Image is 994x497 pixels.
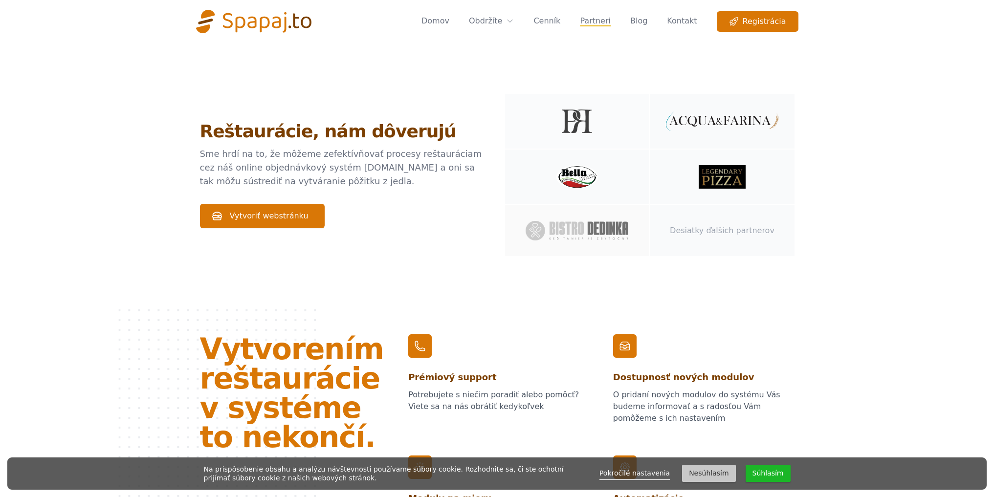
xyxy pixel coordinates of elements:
a: Desiatky ďalších partnerov [650,205,795,256]
div: Na prispôsobenie obsahu a analýzu návštevnosti používame súbory cookie. Rozhodnite sa, či ste och... [204,465,577,482]
button: Súhlasím [746,465,791,482]
button: Nesúhlasím [682,465,735,482]
a: Pokročilé nastavenia [599,467,670,480]
p: Dostupnosť nových modulov [613,369,795,385]
a: Blog [630,11,647,32]
a: Obdržíte [469,15,514,27]
img: Bella Italia Šamorín [556,165,598,189]
a: Registrácia [717,11,798,32]
h2: Vytvorením reštaurácie v systéme to nekončí. [200,334,384,452]
a: Partneri [580,11,611,32]
nav: Global [196,12,798,31]
dd: O pridaní nových modulov do systému Vás budeme informovať a s radosťou Vám pomôžeme s ich nastavením [613,389,795,424]
dd: Potrebujete s niečim poradiť alebo pomôcť? Viete sa na nás obrátiť kedykoľvek [408,389,590,412]
a: Vytvoriť webstránku [200,204,325,228]
a: Kontakt [667,11,697,32]
a: Domov [421,11,449,32]
h1: Reštaurácie, nám dôverujú [200,122,489,141]
p: Prémiový support [408,369,590,385]
p: Sme hrdí na to, že môžeme zefektívňovať procesy reštauráciam cez náš online objednávkový systém [... [200,147,489,188]
img: Legendary Pizza [699,165,746,189]
a: Cenník [533,11,560,32]
span: Registrácia [729,16,786,27]
img: Acqua & Farina [666,111,779,130]
img: PRUK [562,109,593,133]
img: Bistro Dedinka [526,221,628,240]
